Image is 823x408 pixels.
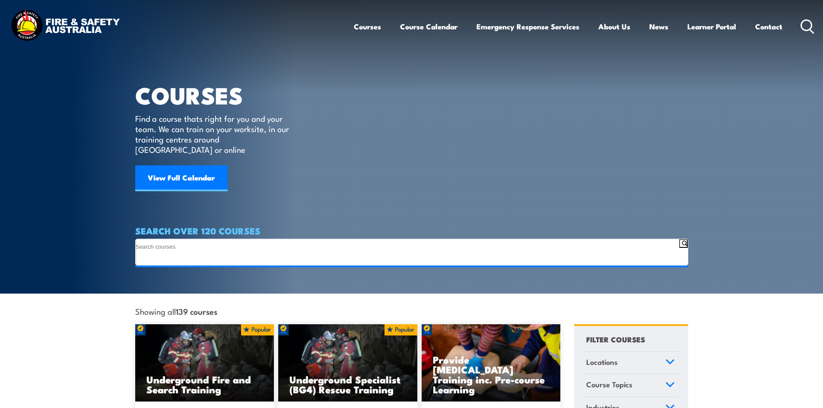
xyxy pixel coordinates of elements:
a: Emergency Response Services [477,15,579,38]
a: Course Calendar [400,15,458,38]
form: Search form [136,239,679,265]
h3: Underground Fire and Search Training [146,374,263,394]
input: Search autocomplete input [136,256,679,263]
span: Locations [586,356,618,368]
button: Search magnifier button [679,239,688,248]
a: News [649,15,668,38]
h3: Underground Specialist (BG4) Rescue Training [289,374,406,394]
a: Courses [354,15,381,38]
a: Course Topics [582,374,679,397]
a: Underground Specialist (BG4) Rescue Training [278,324,417,402]
img: Underground mine rescue [278,324,417,402]
strong: 139 courses [176,305,217,317]
input: Search input [136,243,679,250]
span: Showing all [135,307,217,316]
a: View Full Calendar [135,165,228,191]
img: Low Voltage Rescue and Provide CPR [422,324,561,402]
h4: SEARCH OVER 120 COURSES [135,226,688,235]
a: Locations [582,352,679,374]
a: About Us [598,15,630,38]
h1: COURSES [135,85,302,105]
h3: Provide [MEDICAL_DATA] Training inc. Pre-course Learning [433,354,550,394]
img: Underground mine rescue [135,324,274,402]
a: Underground Fire and Search Training [135,324,274,402]
a: Contact [755,15,782,38]
h4: FILTER COURSES [586,333,645,345]
a: Provide [MEDICAL_DATA] Training inc. Pre-course Learning [422,324,561,402]
p: Find a course thats right for you and your team. We can train on your worksite, in our training c... [135,113,293,155]
span: Course Topics [586,379,632,390]
a: Learner Portal [687,15,736,38]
